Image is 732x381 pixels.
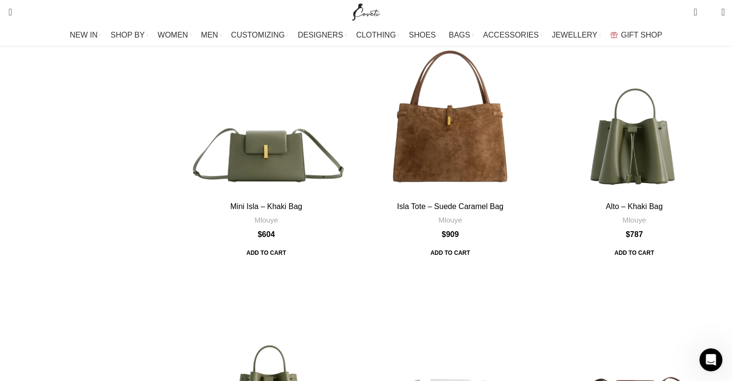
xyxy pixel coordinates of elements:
[409,26,439,45] a: SHOES
[201,26,221,45] a: MEN
[449,26,473,45] a: BAGS
[442,230,446,238] span: $
[449,30,470,39] span: BAGS
[176,16,357,197] a: Mini Isla – Khaki Bag
[298,26,347,45] a: DESIGNERS
[356,26,399,45] a: CLOTHING
[552,26,601,45] a: JEWELLERY
[694,5,702,12] span: 0
[621,30,662,39] span: GIFT SHOP
[2,2,12,22] a: Search
[240,244,293,262] a: Add to cart: “Mini Isla - Khaki Bag”
[438,215,462,225] a: Mlouye
[442,230,459,238] bdi: 909
[360,16,540,197] a: Isla Tote – Suede Caramel Bag
[424,244,476,262] a: Add to cart: “Isla Tote - Suede Caramel Bag”
[552,30,597,39] span: JEWELLERY
[298,30,343,39] span: DESIGNERS
[350,7,382,15] a: Site logo
[483,30,539,39] span: ACCESSORIES
[608,244,661,262] a: Add to cart: “Alto - Khaki Bag”
[610,26,662,45] a: GIFT SHOP
[158,30,188,39] span: WOMEN
[231,26,288,45] a: CUSTOMIZING
[622,215,646,225] a: Mlouye
[111,30,145,39] span: SHOP BY
[70,30,98,39] span: NEW IN
[626,230,643,238] bdi: 787
[689,2,702,22] a: 0
[706,10,714,17] span: 0
[230,202,302,210] a: Mini Isla – Khaki Bag
[483,26,542,45] a: ACCESSORIES
[255,215,278,225] a: Mlouye
[397,202,503,210] a: Isla Tote – Suede Caramel Bag
[606,202,663,210] a: Alto – Khaki Bag
[705,2,714,22] div: My Wishlist
[240,244,293,262] span: Add to cart
[231,30,285,39] span: CUSTOMIZING
[158,26,192,45] a: WOMEN
[626,230,630,238] span: $
[608,244,661,262] span: Add to cart
[2,26,730,45] div: Main navigation
[257,230,262,238] span: $
[409,30,436,39] span: SHOES
[610,32,617,38] img: GiftBag
[111,26,148,45] a: SHOP BY
[356,30,396,39] span: CLOTHING
[424,244,476,262] span: Add to cart
[699,348,722,371] iframe: Intercom live chat
[70,26,101,45] a: NEW IN
[544,16,725,197] a: Alto – Khaki Bag
[201,30,218,39] span: MEN
[257,230,275,238] bdi: 604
